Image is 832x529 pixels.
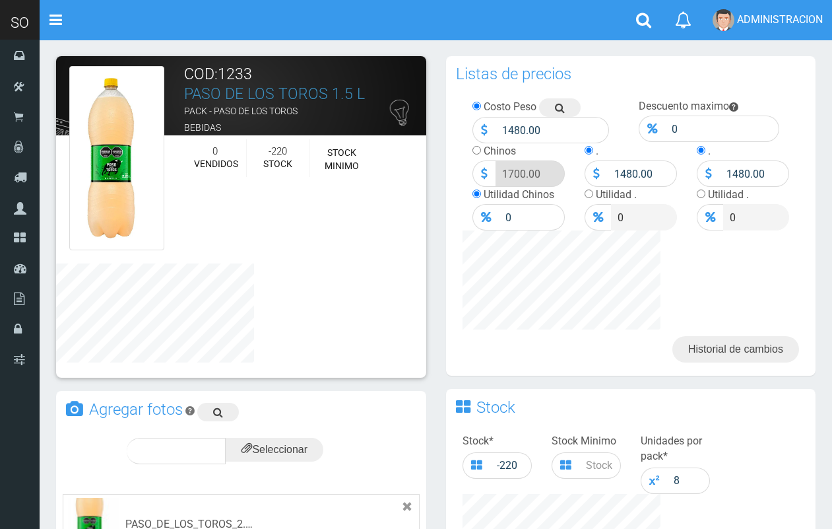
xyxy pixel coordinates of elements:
font: VENDIDOS [194,159,238,169]
input: 1 [667,468,710,494]
input: Stock total... [490,452,532,479]
input: Precio . [723,204,789,230]
label: Stock Minimo [552,434,616,449]
input: Stock minimo... [579,452,621,479]
font: STOCK [263,159,292,169]
span: ADMINISTRACION [737,13,823,26]
img: User Image [713,9,734,31]
a: PASO DE LOS TOROS 1.5 L [184,85,365,103]
h3: Stock [476,400,515,415]
input: Precio Venta... [499,204,565,230]
h3: Agregar fotos [89,402,183,417]
font: -220 [269,145,287,157]
input: Precio . [611,204,677,230]
font: 0 [212,145,218,157]
a: Buscar precio en google [539,98,581,117]
font: BEBIDAS [184,122,221,133]
label: Utilidad Chinos [484,188,554,201]
input: Precio . [608,160,677,187]
label: Costo Peso [484,100,536,113]
label: Stock [463,434,494,449]
h3: Listas de precios [456,66,571,82]
label: . [596,145,598,157]
label: Unidades por pack [641,434,710,464]
input: Precio Venta... [496,160,565,187]
input: Descuento Maximo [665,116,779,142]
span: Seleccionar [241,444,307,455]
input: Precio . [720,160,789,187]
label: Utilidad . [708,188,749,201]
label: . [708,145,711,157]
a: Buscar imagen en google [197,403,239,421]
label: Utilidad . [596,188,637,201]
img: PASO_DE_LOS_TOROS_2.25_L_.jpg [69,66,164,250]
font: STOCK MINIMO [325,147,359,171]
font: PACK - PASO DE LOS TOROS [184,106,298,116]
input: Precio Costo... [496,117,609,143]
label: Descuento maximo [639,100,729,112]
font: COD:1233 [184,65,252,83]
a: Historial de cambios [672,336,799,363]
label: Chinos [484,145,516,157]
